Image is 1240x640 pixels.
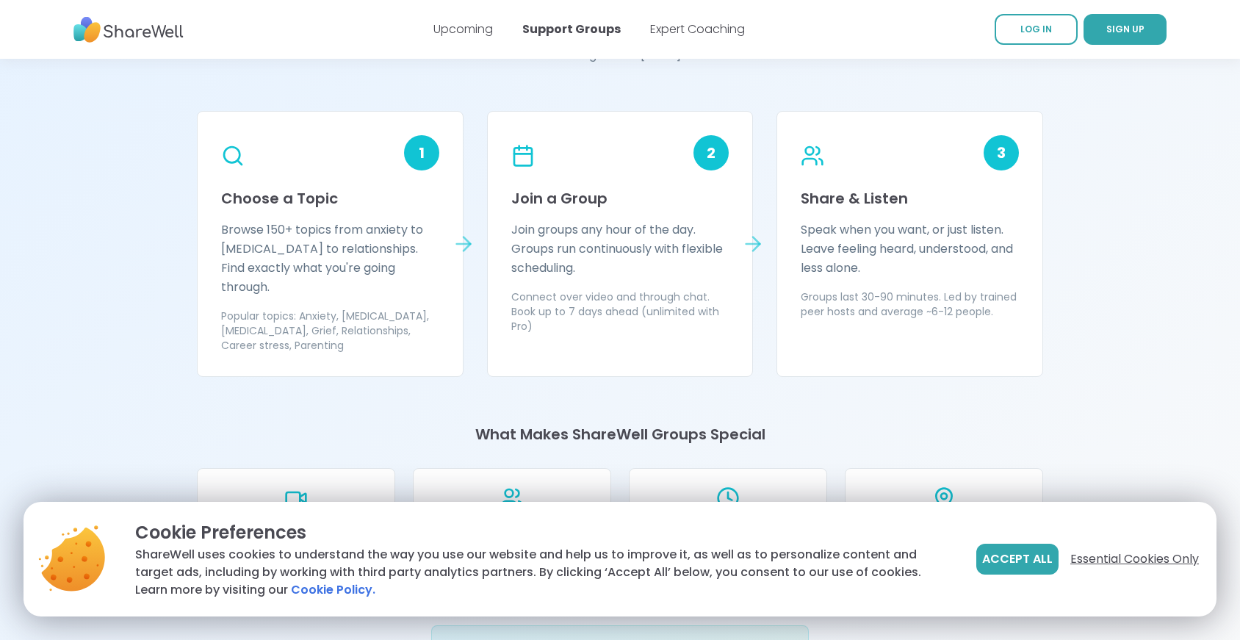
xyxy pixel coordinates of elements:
a: Upcoming [433,21,493,37]
p: Connect over video and through chat. Book up to 7 days ahead (unlimited with Pro) [511,290,729,334]
h3: Choose a Topic [221,188,439,209]
img: ShareWell Nav Logo [73,10,184,50]
div: 2 [693,135,729,170]
a: SIGN UP [1084,14,1167,45]
a: Support Groups [522,21,621,37]
div: 3 [984,135,1019,170]
a: LOG IN [995,14,1078,45]
p: ShareWell uses cookies to understand the way you use our website and help us to improve it, as we... [135,546,953,599]
p: Groups last 30-90 minutes. Led by trained peer hosts and average ~6-12 people. [801,290,1019,319]
p: Popular topics: Anxiety, [MEDICAL_DATA], [MEDICAL_DATA], Grief, Relationships, Career stress, Par... [221,309,439,353]
p: Join groups any hour of the day. Groups run continuously with flexible scheduling. [511,220,729,278]
span: LOG IN [1020,23,1052,35]
span: SIGN UP [1106,23,1145,35]
span: Accept All [982,550,1053,568]
a: Expert Coaching [650,21,745,37]
p: Browse 150+ topics from anxiety to [MEDICAL_DATA] to relationships. Find exactly what you're goin... [221,220,439,297]
button: Accept All [976,544,1059,575]
a: Cookie Policy. [291,581,375,599]
h3: Share & Listen [801,188,1019,209]
span: Essential Cookies Only [1070,550,1199,568]
p: Speak when you want, or just listen. Leave feeling heard, understood, and less alone. [801,220,1019,278]
h3: Join a Group [511,188,729,209]
div: 1 [404,135,439,170]
h4: What Makes ShareWell Groups Special [197,424,1043,445]
p: Cookie Preferences [135,519,953,546]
